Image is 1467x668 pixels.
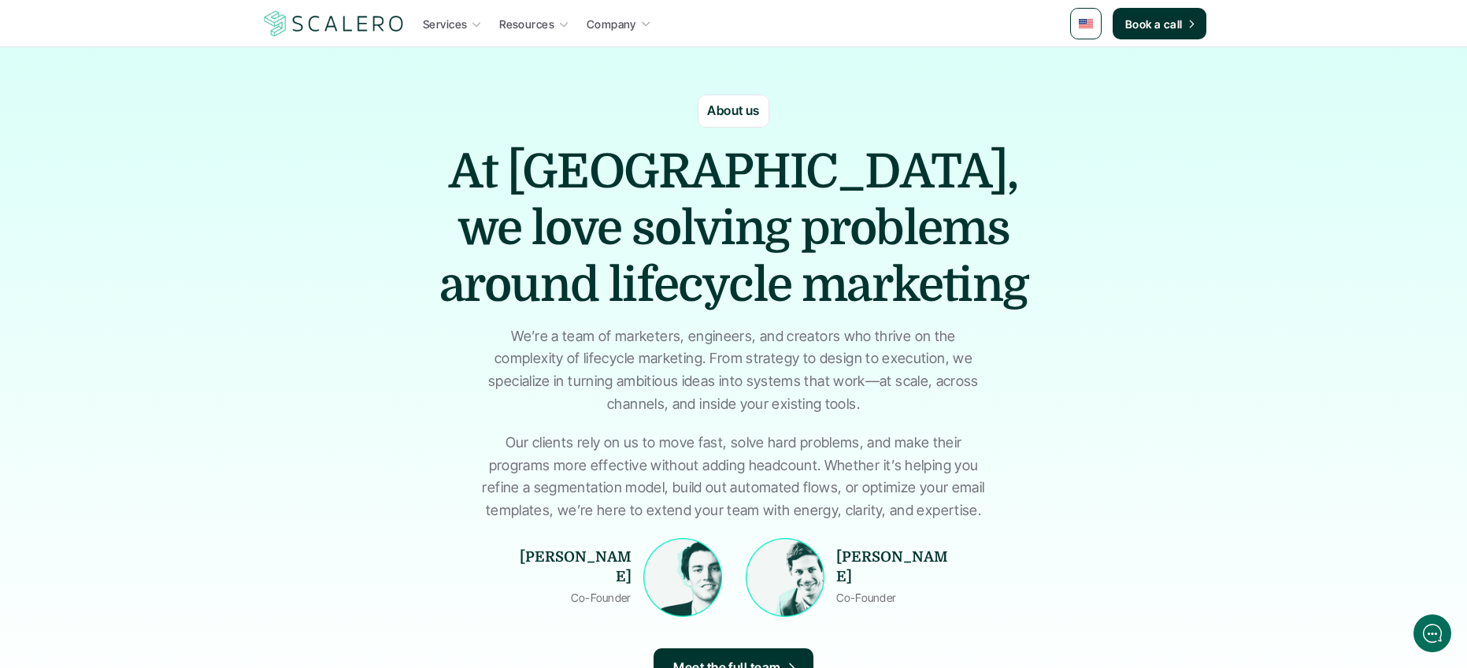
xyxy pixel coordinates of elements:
[102,218,189,231] span: New conversation
[836,588,897,607] p: Co-Founder
[24,76,291,102] h1: Hi! Welcome to [GEOGRAPHIC_DATA].
[24,209,291,240] button: New conversation
[423,15,467,32] p: Services
[707,101,760,121] p: About us
[587,16,636,32] p: Company
[836,549,948,584] strong: [PERSON_NAME]
[513,588,632,607] p: Co-Founder
[1125,16,1183,32] p: Book a call
[1113,8,1206,39] a: Book a call
[499,16,554,32] p: Resources
[261,9,406,39] img: Scalero company logo
[513,547,632,587] p: [PERSON_NAME]
[419,143,1049,314] h1: At [GEOGRAPHIC_DATA], we love solving problems around lifecycle marketing
[478,325,990,416] p: We’re a team of marketers, engineers, and creators who thrive on the complexity of lifecycle mark...
[1413,614,1451,652] iframe: gist-messenger-bubble-iframe
[24,105,291,180] h2: Let us know if we can help with lifecycle marketing.
[132,551,199,561] span: We run on Gist
[261,9,406,38] a: Scalero company logo
[478,432,990,522] p: Our clients rely on us to move fast, solve hard problems, and make their programs more effective ...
